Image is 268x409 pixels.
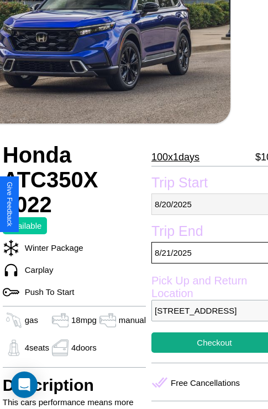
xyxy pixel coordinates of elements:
[3,143,146,217] h2: Honda ATC350X 2022
[119,313,146,327] p: manual
[3,312,25,329] img: gas
[8,218,42,233] p: Available
[151,148,199,166] p: 100 x 1 days
[25,340,49,355] p: 4 seats
[19,240,83,255] p: Winter Package
[171,375,240,390] p: Free Cancellations
[71,313,97,327] p: 18 mpg
[49,312,71,329] img: gas
[71,340,97,355] p: 4 doors
[3,340,25,356] img: gas
[6,182,13,227] div: Give Feedback
[11,372,38,398] div: Open Intercom Messenger
[19,262,54,277] p: Carplay
[97,312,119,329] img: gas
[49,340,71,356] img: gas
[25,313,38,327] p: gas
[19,284,75,299] p: Push To Start
[3,376,146,395] h3: Description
